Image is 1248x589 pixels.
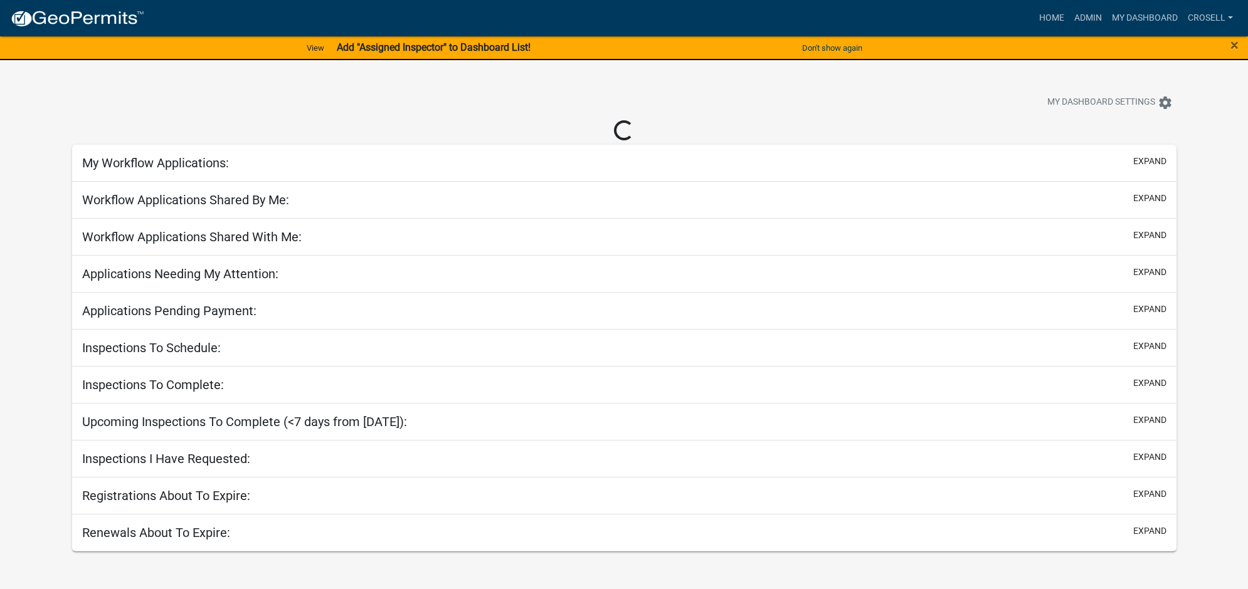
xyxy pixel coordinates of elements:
span: My Dashboard Settings [1047,95,1155,110]
h5: Registrations About To Expire: [82,488,250,503]
i: settings [1158,95,1173,110]
h5: Inspections To Schedule: [82,340,221,355]
h5: Applications Needing My Attention: [82,266,278,281]
a: crosell [1183,6,1238,30]
button: My Dashboard Settingssettings [1037,90,1183,115]
h5: Inspections To Complete: [82,377,224,392]
h5: Inspections I Have Requested: [82,451,250,466]
h5: Workflow Applications Shared With Me: [82,229,302,244]
button: expand [1133,229,1166,242]
a: Admin [1069,6,1107,30]
button: expand [1133,340,1166,353]
button: Close [1230,38,1239,53]
button: Don't show again [797,38,867,58]
a: My Dashboard [1107,6,1183,30]
button: expand [1133,377,1166,390]
button: expand [1133,266,1166,279]
h5: Applications Pending Payment: [82,303,256,318]
h5: Workflow Applications Shared By Me: [82,192,289,207]
h5: Upcoming Inspections To Complete (<7 days from [DATE]): [82,414,407,429]
button: expand [1133,192,1166,205]
a: Home [1034,6,1069,30]
button: expand [1133,303,1166,316]
button: expand [1133,487,1166,501]
button: expand [1133,155,1166,168]
button: expand [1133,414,1166,427]
a: View [302,38,329,58]
h5: My Workflow Applications: [82,155,229,170]
span: × [1230,36,1239,54]
h5: Renewals About To Expire: [82,525,230,540]
strong: Add "Assigned Inspector" to Dashboard List! [337,41,531,53]
button: expand [1133,451,1166,464]
button: expand [1133,524,1166,538]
